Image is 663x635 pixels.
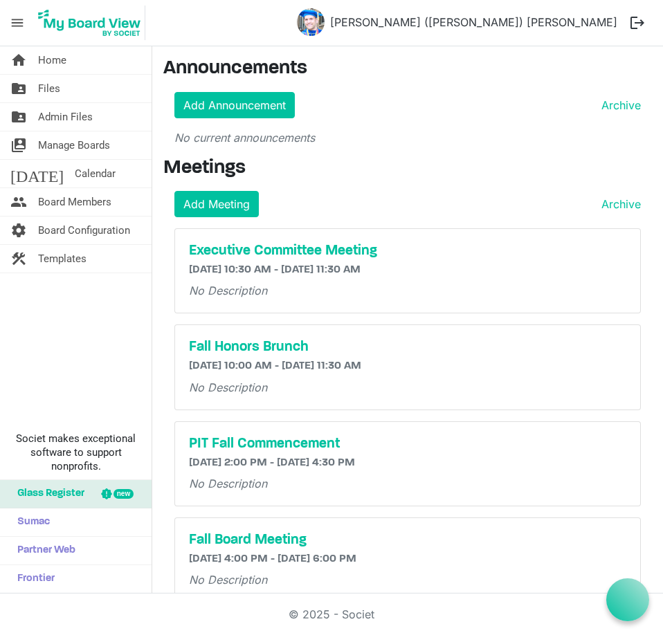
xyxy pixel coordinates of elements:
[189,553,626,566] h6: [DATE] 4:00 PM - [DATE] 6:00 PM
[189,339,626,356] a: Fall Honors Brunch
[10,46,27,74] span: home
[38,217,130,244] span: Board Configuration
[163,157,652,181] h3: Meetings
[189,360,626,373] h6: [DATE] 10:00 AM - [DATE] 11:30 AM
[596,196,641,212] a: Archive
[325,8,623,36] a: [PERSON_NAME] ([PERSON_NAME]) [PERSON_NAME]
[10,245,27,273] span: construction
[623,8,652,37] button: logout
[34,6,145,40] img: My Board View Logo
[189,379,626,396] p: No Description
[189,243,626,259] a: Executive Committee Meeting
[189,475,626,492] p: No Description
[10,160,64,187] span: [DATE]
[34,6,151,40] a: My Board View Logo
[174,129,641,146] p: No current announcements
[297,8,325,36] img: AACwHfAXnT7RVsVMIpzP9NsJ9XQS-TCGe4VqKvD4igbMAJHlKI7vMXkTT4jGIXA3jjrzUlkvVTZPsJsHWjRaCw_thumb.png
[10,131,27,159] span: switch_account
[189,571,626,588] p: No Description
[289,607,374,621] a: © 2025 - Societ
[10,75,27,102] span: folder_shared
[113,489,134,499] div: new
[189,264,626,277] h6: [DATE] 10:30 AM - [DATE] 11:30 AM
[10,188,27,216] span: people
[38,75,60,102] span: Files
[6,432,145,473] span: Societ makes exceptional software to support nonprofits.
[189,282,626,299] p: No Description
[10,480,84,508] span: Glass Register
[38,46,66,74] span: Home
[75,160,116,187] span: Calendar
[10,217,27,244] span: settings
[189,436,626,452] a: PIT Fall Commencement
[38,245,87,273] span: Templates
[10,103,27,131] span: folder_shared
[174,191,259,217] a: Add Meeting
[596,97,641,113] a: Archive
[10,537,75,564] span: Partner Web
[4,10,30,36] span: menu
[163,57,652,81] h3: Announcements
[38,188,111,216] span: Board Members
[10,565,55,593] span: Frontier
[189,532,626,549] a: Fall Board Meeting
[38,103,93,131] span: Admin Files
[38,131,110,159] span: Manage Boards
[189,457,626,470] h6: [DATE] 2:00 PM - [DATE] 4:30 PM
[174,92,295,118] a: Add Announcement
[10,508,50,536] span: Sumac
